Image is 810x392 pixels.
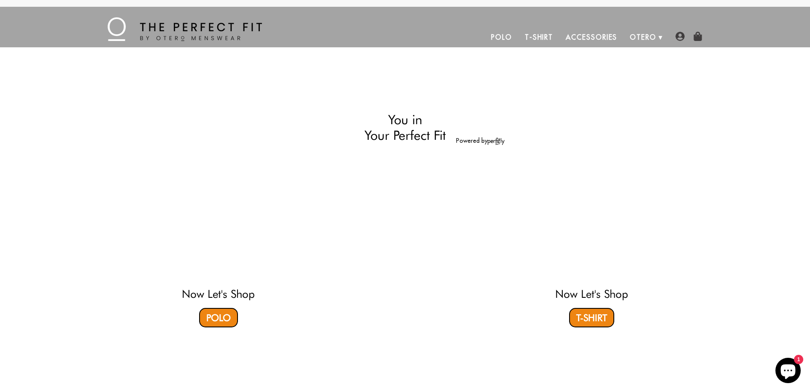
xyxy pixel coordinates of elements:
a: Accessories [559,27,624,47]
img: perfitly-logo_73ae6c82-e2e3-4a36-81b1-9e913f6ac5a1.png [488,138,505,145]
img: The Perfect Fit - by Otero Menswear - Logo [108,17,262,41]
a: T-Shirt [518,27,559,47]
a: Now Let's Shop [555,287,628,300]
a: Otero [624,27,663,47]
a: Powered by [456,137,505,144]
h2: You in Your Perfect Fit [305,112,505,143]
inbox-online-store-chat: Shopify online store chat [773,358,803,385]
img: user-account-icon.png [675,32,685,41]
img: shopping-bag-icon.png [693,32,702,41]
a: Polo [485,27,518,47]
a: Now Let's Shop [182,287,255,300]
a: Polo [199,308,238,327]
a: T-Shirt [569,308,614,327]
